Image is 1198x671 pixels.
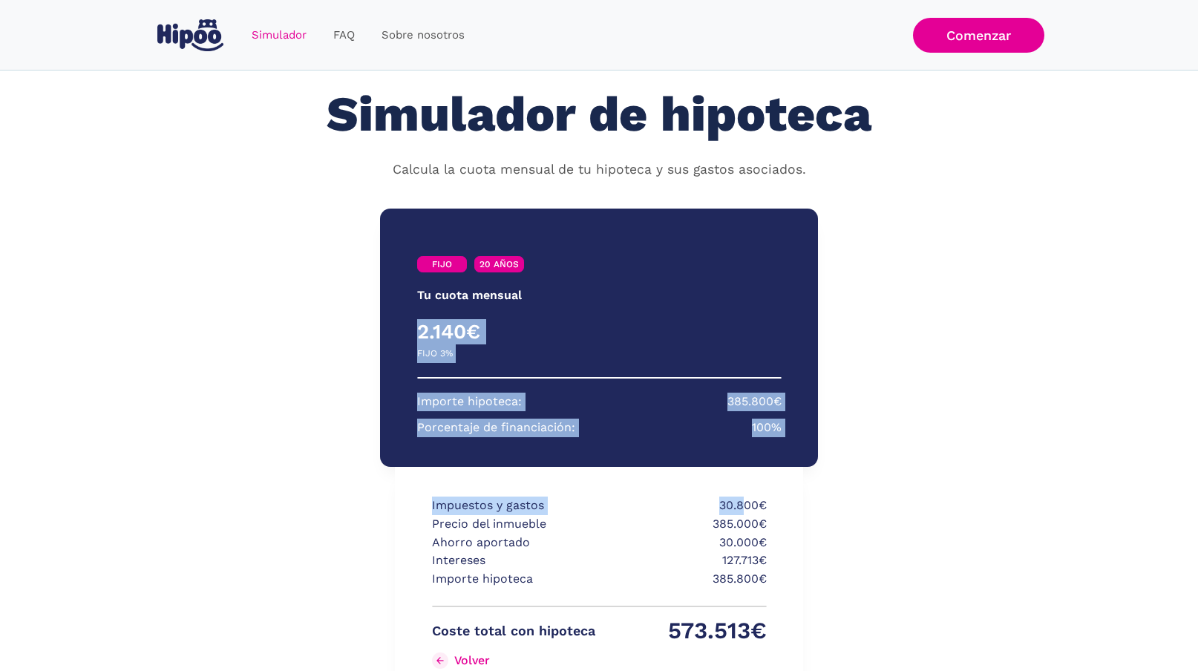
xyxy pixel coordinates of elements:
p: Calcula la cuota mensual de tu hipoteca y sus gastos asociados. [393,160,806,180]
p: Importe hipoteca [432,570,595,589]
p: Coste total con hipoteca [432,622,595,641]
div: Volver [454,653,490,667]
a: home [154,13,226,57]
p: 573.513€ [603,622,767,641]
p: Importe hipoteca: [417,393,522,411]
p: 30.000€ [603,534,767,552]
p: Precio del inmueble [432,515,595,534]
p: 385.800€ [727,393,782,411]
p: 385.000€ [603,515,767,534]
a: FAQ [320,21,368,50]
p: Ahorro aportado [432,534,595,552]
h4: 2.140€ [417,319,600,344]
p: Impuestos y gastos [432,497,595,515]
a: Sobre nosotros [368,21,478,50]
p: 127.713€ [603,551,767,570]
p: 30.800€ [603,497,767,515]
p: 100% [752,419,782,437]
p: 385.800€ [603,570,767,589]
a: Comenzar [913,18,1044,53]
p: FIJO 3% [417,344,453,363]
p: Tu cuota mensual [417,287,522,305]
a: 20 AÑOS [474,256,524,272]
a: Simulador [238,21,320,50]
p: Porcentaje de financiación: [417,419,575,437]
h1: Simulador de hipoteca [327,88,871,142]
p: Intereses [432,551,595,570]
a: FIJO [417,256,467,272]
